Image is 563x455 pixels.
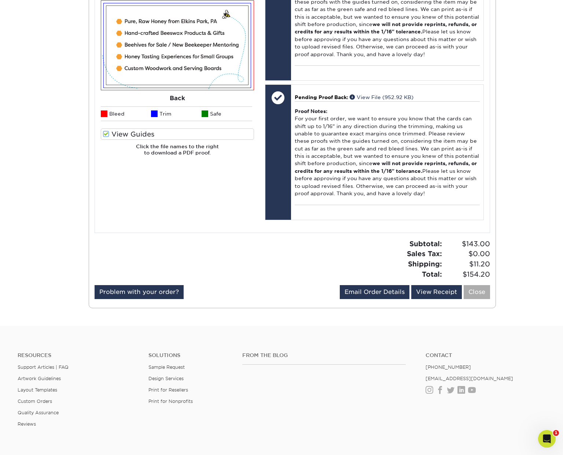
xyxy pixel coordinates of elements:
[422,270,442,278] strong: Total:
[411,285,462,299] a: View Receipt
[538,430,556,448] iframe: Intercom live chat
[553,430,559,436] span: 1
[444,249,490,259] span: $0.00
[18,376,61,381] a: Artwork Guidelines
[444,239,490,249] span: $143.00
[148,376,184,381] a: Design Services
[148,387,188,393] a: Print for Resellers
[101,143,254,161] h6: Click the file names to the right to download a PDF proof.
[18,364,69,370] a: Support Articles | FAQ
[295,108,327,114] strong: Proof Notes:
[426,376,513,381] a: [EMAIL_ADDRESS][DOMAIN_NAME]
[295,101,480,205] div: For your first order, we want to ensure you know that the cards can shift up to 1/16" in any dire...
[18,398,52,404] a: Custom Orders
[295,94,348,100] span: Pending Proof Back:
[18,421,36,427] a: Reviews
[101,128,254,140] label: View Guides
[101,106,151,121] li: Bleed
[409,240,442,248] strong: Subtotal:
[350,94,413,100] a: View File (952.92 KB)
[426,352,545,358] a: Contact
[101,90,254,106] div: Back
[18,410,59,415] a: Quality Assurance
[407,250,442,258] strong: Sales Tax:
[18,387,57,393] a: Layout Templates
[148,352,231,358] h4: Solutions
[148,398,193,404] a: Print for Nonprofits
[408,260,442,268] strong: Shipping:
[444,269,490,280] span: $154.20
[95,285,184,299] a: Problem with your order?
[202,106,252,121] li: Safe
[151,106,202,121] li: Trim
[148,364,185,370] a: Sample Request
[426,364,471,370] a: [PHONE_NUMBER]
[295,160,477,174] b: we will not provide reprints, refunds, or credits for any results within the 1/16" tolerance.
[464,285,490,299] a: Close
[18,352,137,358] h4: Resources
[340,285,409,299] a: Email Order Details
[2,433,62,452] iframe: Google Customer Reviews
[242,352,406,358] h4: From the Blog
[295,21,477,34] b: we will not provide reprints, refunds, or credits for any results within the 1/16" tolerance.
[444,259,490,269] span: $11.20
